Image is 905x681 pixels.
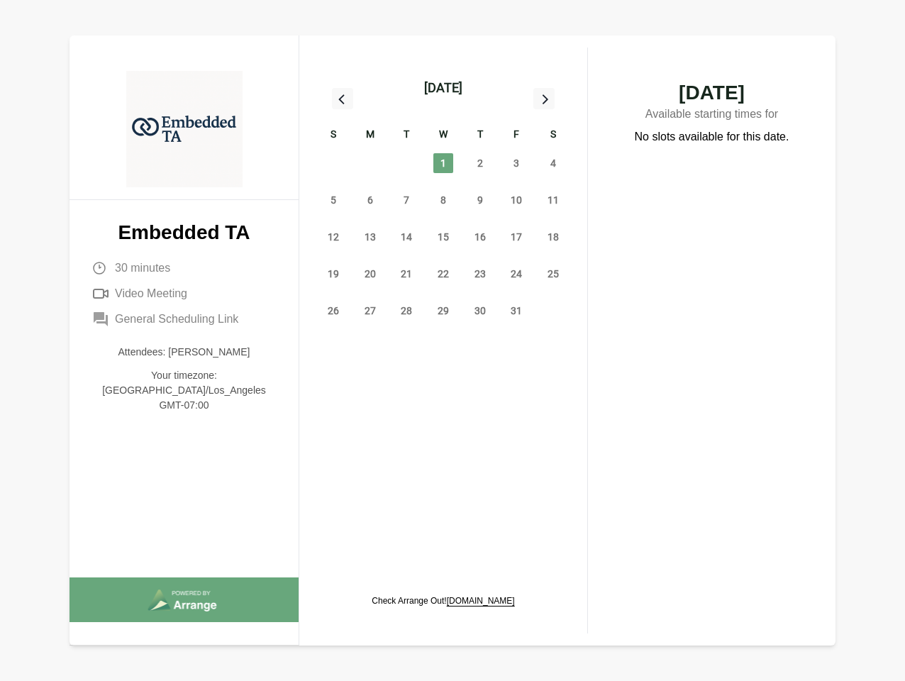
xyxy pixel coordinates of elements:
[543,190,563,210] span: Saturday, October 11, 2025
[315,126,352,145] div: S
[372,595,514,607] p: Check Arrange Out!
[424,78,462,98] div: [DATE]
[396,227,416,247] span: Tuesday, October 14, 2025
[323,227,343,247] span: Sunday, October 12, 2025
[352,126,389,145] div: M
[360,301,380,321] span: Monday, October 27, 2025
[433,227,453,247] span: Wednesday, October 15, 2025
[470,301,490,321] span: Thursday, October 30, 2025
[462,126,499,145] div: T
[470,153,490,173] span: Thursday, October 2, 2025
[360,190,380,210] span: Monday, October 6, 2025
[323,301,343,321] span: Sunday, October 26, 2025
[543,264,563,284] span: Saturday, October 25, 2025
[323,190,343,210] span: Sunday, October 5, 2025
[92,345,276,360] p: Attendees: [PERSON_NAME]
[92,368,276,413] p: Your timezone: [GEOGRAPHIC_DATA]/Los_Angeles GMT-07:00
[506,301,526,321] span: Friday, October 31, 2025
[433,301,453,321] span: Wednesday, October 29, 2025
[323,264,343,284] span: Sunday, October 19, 2025
[470,227,490,247] span: Thursday, October 16, 2025
[543,153,563,173] span: Saturday, October 4, 2025
[396,190,416,210] span: Tuesday, October 7, 2025
[388,126,425,145] div: T
[115,260,170,277] span: 30 minutes
[506,153,526,173] span: Friday, October 3, 2025
[616,103,807,128] p: Available starting times for
[433,264,453,284] span: Wednesday, October 22, 2025
[115,285,187,302] span: Video Meeting
[499,126,535,145] div: F
[425,126,462,145] div: W
[447,596,515,606] a: [DOMAIN_NAME]
[396,264,416,284] span: Tuesday, October 21, 2025
[433,153,453,173] span: Wednesday, October 1, 2025
[616,83,807,103] span: [DATE]
[543,227,563,247] span: Saturday, October 18, 2025
[433,190,453,210] span: Wednesday, October 8, 2025
[115,311,238,328] span: General Scheduling Link
[470,264,490,284] span: Thursday, October 23, 2025
[635,128,789,145] p: No slots available for this date.
[506,190,526,210] span: Friday, October 10, 2025
[360,264,380,284] span: Monday, October 20, 2025
[396,301,416,321] span: Tuesday, October 28, 2025
[360,227,380,247] span: Monday, October 13, 2025
[470,190,490,210] span: Thursday, October 9, 2025
[506,264,526,284] span: Friday, October 24, 2025
[92,223,276,243] p: Embedded TA
[506,227,526,247] span: Friday, October 17, 2025
[535,126,572,145] div: S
